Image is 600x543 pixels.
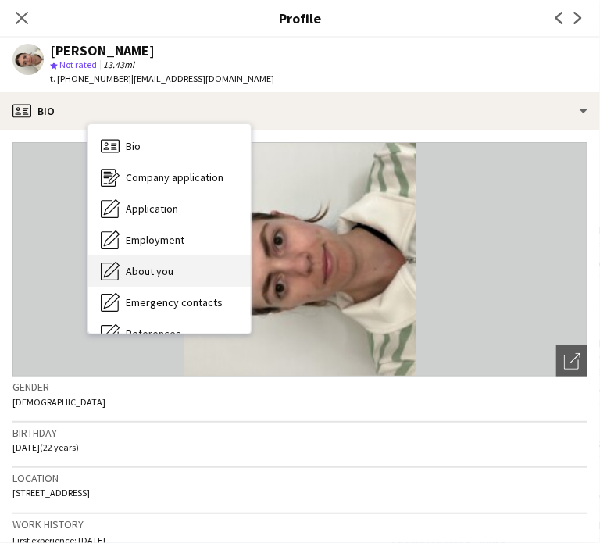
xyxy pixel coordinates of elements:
[88,162,251,193] div: Company application
[50,73,131,84] span: t. [PHONE_NUMBER]
[88,224,251,255] div: Employment
[131,73,274,84] span: | [EMAIL_ADDRESS][DOMAIN_NAME]
[12,517,587,531] h3: Work history
[12,441,79,453] span: [DATE] (22 years)
[88,193,251,224] div: Application
[126,264,173,278] span: About you
[126,170,223,184] span: Company application
[556,345,587,377] div: Open photos pop-in
[126,233,184,247] span: Employment
[59,59,97,70] span: Not rated
[126,327,181,341] span: References
[50,44,155,58] div: [PERSON_NAME]
[100,59,137,70] span: 13.43mi
[88,130,251,162] div: Bio
[12,396,105,408] span: [DEMOGRAPHIC_DATA]
[12,471,587,485] h3: Location
[12,380,587,394] h3: Gender
[12,142,587,377] img: Crew avatar or photo
[88,287,251,318] div: Emergency contacts
[12,487,90,498] span: [STREET_ADDRESS]
[126,295,223,309] span: Emergency contacts
[88,318,251,349] div: References
[126,139,141,153] span: Bio
[88,255,251,287] div: About you
[126,202,178,216] span: Application
[12,426,587,440] h3: Birthday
